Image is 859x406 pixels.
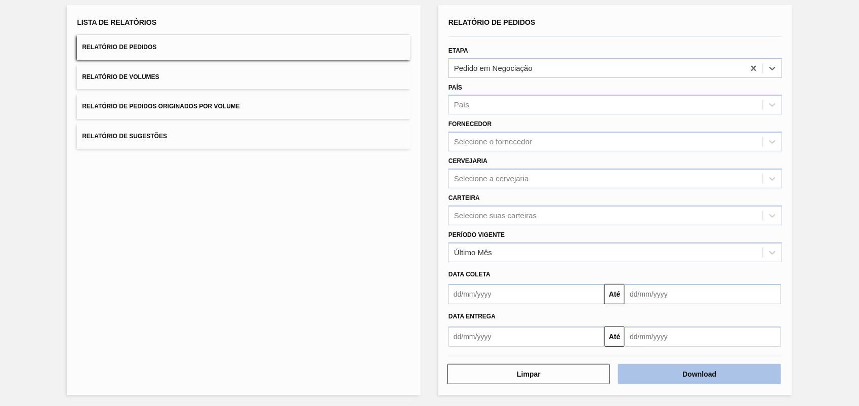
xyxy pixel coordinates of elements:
[77,124,411,149] button: Relatório de Sugestões
[447,364,610,384] button: Limpar
[448,284,604,304] input: dd/mm/yyyy
[454,248,492,257] div: Último Mês
[454,174,529,183] div: Selecione a cervejaria
[448,120,492,128] label: Fornecedor
[77,65,411,90] button: Relatório de Volumes
[448,231,505,238] label: Período Vigente
[448,47,468,54] label: Etapa
[448,194,480,201] label: Carteira
[604,284,625,304] button: Até
[82,133,167,140] span: Relatório de Sugestões
[448,271,490,278] span: Data coleta
[448,84,462,91] label: País
[625,327,781,347] input: dd/mm/yyyy
[454,64,533,72] div: Pedido em Negociação
[454,101,469,109] div: País
[448,313,496,320] span: Data entrega
[448,157,487,165] label: Cervejaria
[454,211,537,220] div: Selecione suas carteiras
[82,73,159,80] span: Relatório de Volumes
[448,18,536,26] span: Relatório de Pedidos
[618,364,781,384] button: Download
[77,94,411,119] button: Relatório de Pedidos Originados por Volume
[82,103,240,110] span: Relatório de Pedidos Originados por Volume
[77,35,411,60] button: Relatório de Pedidos
[604,327,625,347] button: Até
[82,44,156,51] span: Relatório de Pedidos
[77,18,156,26] span: Lista de Relatórios
[448,327,604,347] input: dd/mm/yyyy
[625,284,781,304] input: dd/mm/yyyy
[454,138,532,146] div: Selecione o fornecedor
